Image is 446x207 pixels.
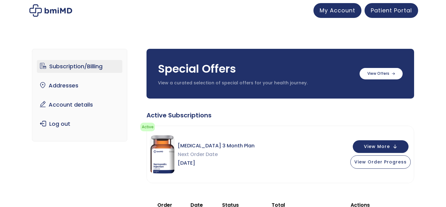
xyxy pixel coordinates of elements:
[158,61,353,77] h3: Special Offers
[37,60,123,73] a: Subscription/Billing
[37,79,123,92] a: Addresses
[313,3,361,18] a: My Account
[29,4,72,17] img: My account
[37,98,123,111] a: Account details
[353,140,409,153] button: View More
[320,6,355,14] span: My Account
[178,150,255,159] span: Next Order Date
[158,80,353,86] p: View a curated selection of special offers for your health journey.
[365,3,418,18] a: Patient Portal
[140,123,155,131] span: Active
[354,159,407,165] span: View Order Progress
[350,155,411,169] button: View Order Progress
[37,117,123,130] a: Log out
[178,142,255,150] span: [MEDICAL_DATA] 3 Month Plan
[32,49,128,142] nav: Account pages
[364,145,390,149] span: View More
[371,6,412,14] span: Patient Portal
[178,159,255,167] span: [DATE]
[150,135,175,174] img: Sermorelin 3 Month Plan
[146,111,414,120] div: Active Subscriptions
